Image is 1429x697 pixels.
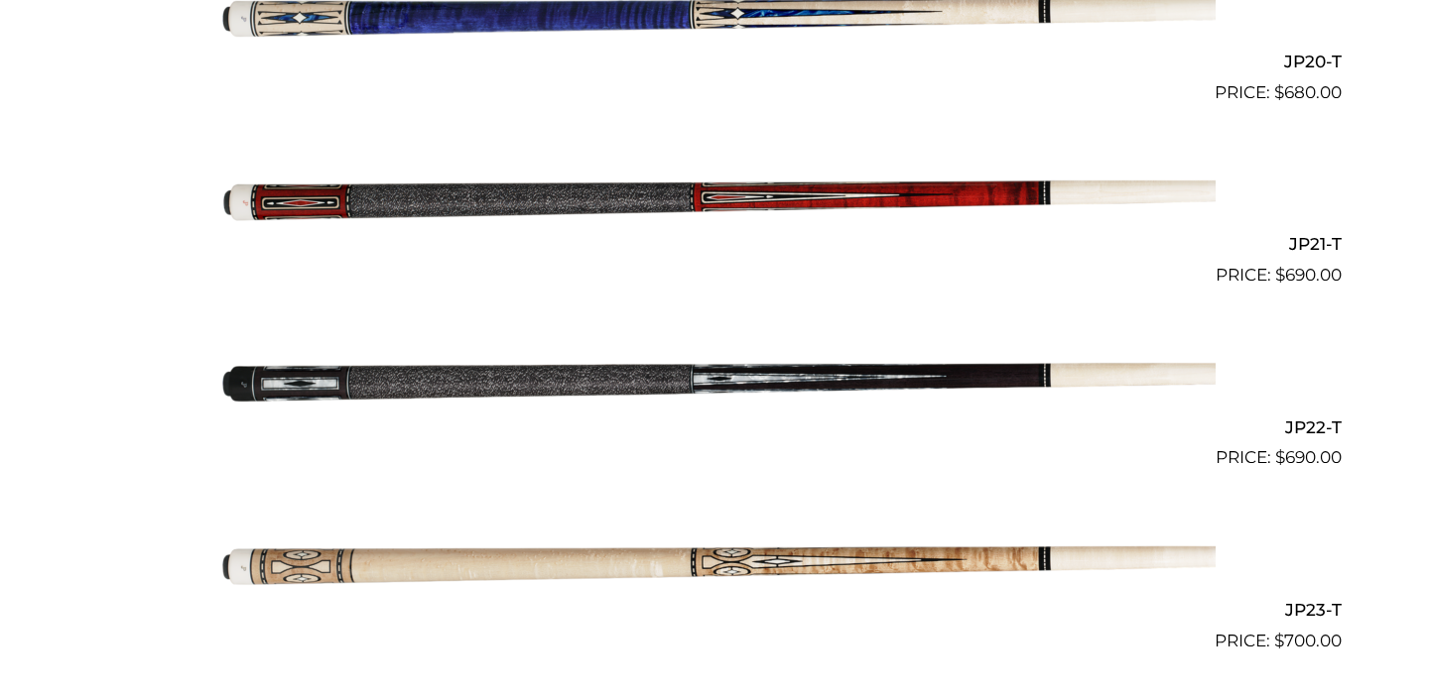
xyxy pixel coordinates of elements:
img: JP22-T [213,296,1216,463]
span: $ [1274,82,1284,102]
a: JP22-T $690.00 [87,296,1342,471]
a: JP23-T $700.00 [87,479,1342,653]
bdi: 680.00 [1274,82,1342,102]
h2: JP20-T [87,43,1342,79]
bdi: 690.00 [1275,265,1342,285]
span: $ [1275,447,1285,467]
span: $ [1274,631,1284,650]
img: JP21-T [213,114,1216,281]
a: JP21-T $690.00 [87,114,1342,289]
h2: JP21-T [87,226,1342,263]
h2: JP23-T [87,591,1342,628]
span: $ [1275,265,1285,285]
bdi: 700.00 [1274,631,1342,650]
img: JP23-T [213,479,1216,645]
h2: JP22-T [87,408,1342,445]
bdi: 690.00 [1275,447,1342,467]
